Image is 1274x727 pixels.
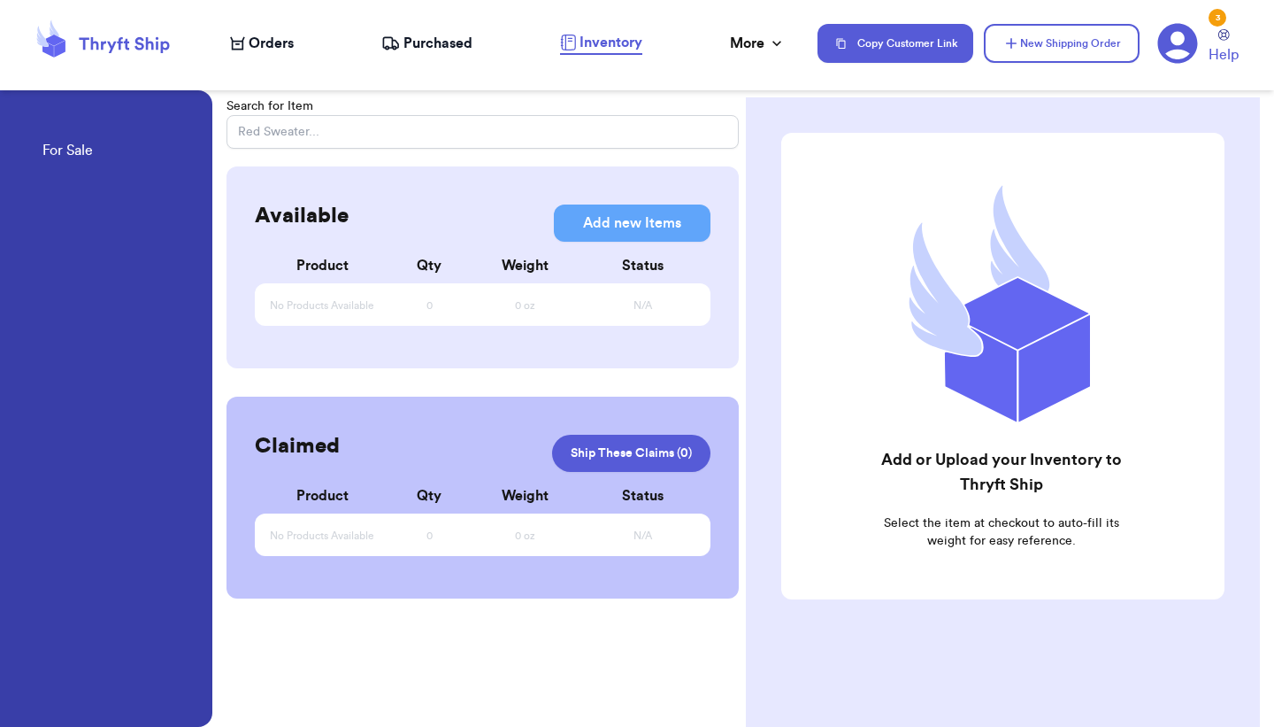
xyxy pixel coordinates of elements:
a: Orders [230,33,294,54]
div: Weight [462,255,590,276]
p: Search for Item [226,97,739,115]
div: Qty [376,255,483,276]
button: Copy Customer Link [817,24,973,63]
span: 0 [426,299,433,313]
input: Red Sweater... [226,115,739,149]
span: Purchased [403,33,472,54]
div: Status [589,255,696,276]
button: Add new Items [554,205,710,242]
span: 0 [426,530,433,543]
div: More [730,33,786,54]
button: New Shipping Order [984,24,1140,63]
a: Ship These Claims (0) [552,435,710,472]
a: Purchased [381,33,472,54]
div: Weight [462,485,590,507]
p: Select the item at checkout to auto-fill its weight for easy reference. [878,514,1124,550]
span: N/A [633,530,652,543]
h2: Add or Upload your Inventory to Thryft Ship [878,447,1124,497]
div: Qty [376,485,483,507]
span: No Products Available [270,299,374,313]
span: Help [1209,44,1239,66]
span: 0 oz [515,530,535,543]
div: Product [269,485,376,507]
span: Orders [249,33,294,54]
a: For Sale [42,140,93,165]
h2: Available [255,202,349,230]
a: Help [1209,29,1239,66]
span: N/A [633,299,652,313]
span: Inventory [579,32,642,53]
div: Status [589,485,696,507]
div: Product [269,255,376,276]
span: 0 oz [515,299,535,313]
div: 3 [1209,9,1226,27]
span: No Products Available [270,530,374,543]
a: 3 [1157,23,1198,64]
a: Inventory [560,32,642,55]
h2: Claimed [255,432,340,460]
